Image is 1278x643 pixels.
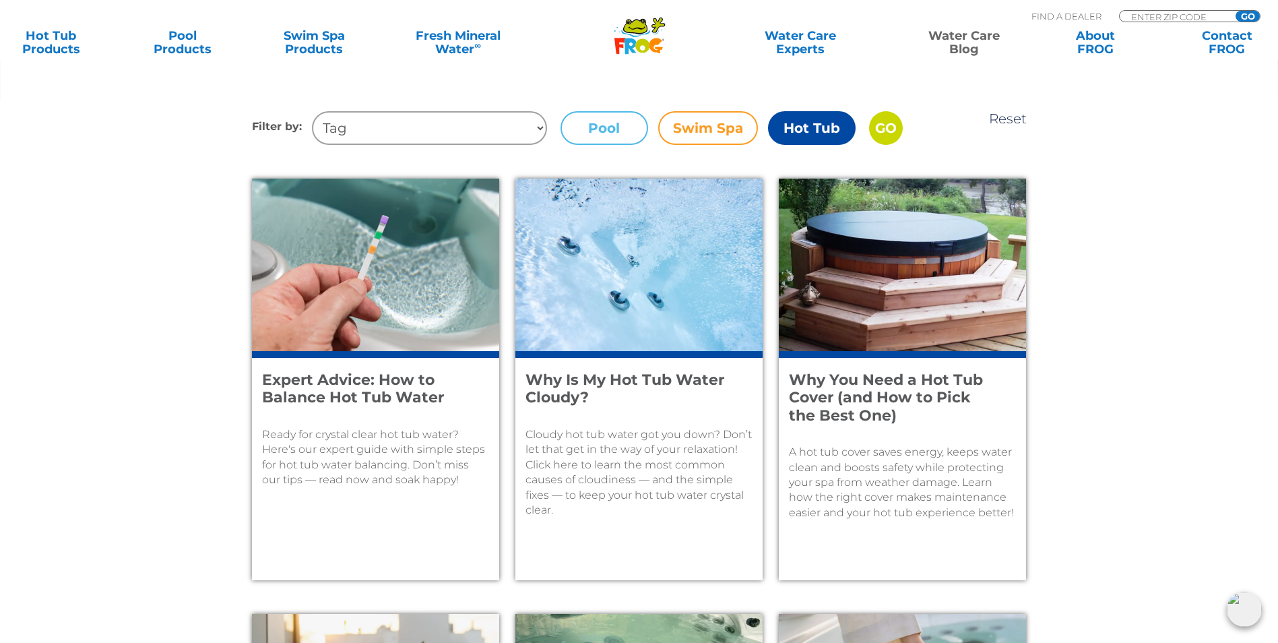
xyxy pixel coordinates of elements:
img: openIcon [1227,592,1262,627]
h4: Filter by: [252,111,312,145]
label: Hot Tub [768,111,856,145]
input: GO [869,111,903,145]
p: Find A Dealer [1031,10,1101,22]
sup: ∞ [474,40,481,51]
h4: Why You Need a Hot Tub Cover (and How to Pick the Best One) [789,371,998,425]
a: Water CareExperts [717,29,884,56]
a: Fresh MineralWater∞ [394,29,522,56]
a: Reset [989,111,1027,127]
a: AboutFROG [1044,29,1147,56]
label: Pool [561,111,648,145]
img: A hot tub cover fits snugly on an outdoor wooden hot tub [779,179,1026,351]
p: Ready for crystal clear hot tub water? Here's our expert guide with simple steps for hot tub wate... [262,427,489,488]
label: Swim Spa [658,111,758,145]
a: Underwater shot of hot tub jets. The water is slightly cloudy.Why Is My Hot Tub Water Cloudy?Clou... [515,179,763,580]
a: ContactFROG [1176,29,1278,56]
a: A female's hand dips a test strip into a hot tub.Expert Advice: How to Balance Hot Tub WaterReady... [252,179,499,580]
input: GO [1236,11,1260,22]
input: Zip Code Form [1130,11,1221,22]
a: Water CareBlog [913,29,1015,56]
a: PoolProducts [131,29,234,56]
h4: Expert Advice: How to Balance Hot Tub Water [262,371,471,407]
a: Swim SpaProducts [263,29,365,56]
p: A hot tub cover saves energy, keeps water clean and boosts safety while protecting your spa from ... [789,445,1016,520]
img: A female's hand dips a test strip into a hot tub. [252,179,499,351]
img: Underwater shot of hot tub jets. The water is slightly cloudy. [515,179,763,351]
p: Cloudy hot tub water got you down? Don’t let that get in the way of your relaxation! Click here t... [525,427,753,518]
a: A hot tub cover fits snugly on an outdoor wooden hot tubWhy You Need a Hot Tub Cover (and How to ... [779,179,1026,580]
h4: Why Is My Hot Tub Water Cloudy? [525,371,734,407]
